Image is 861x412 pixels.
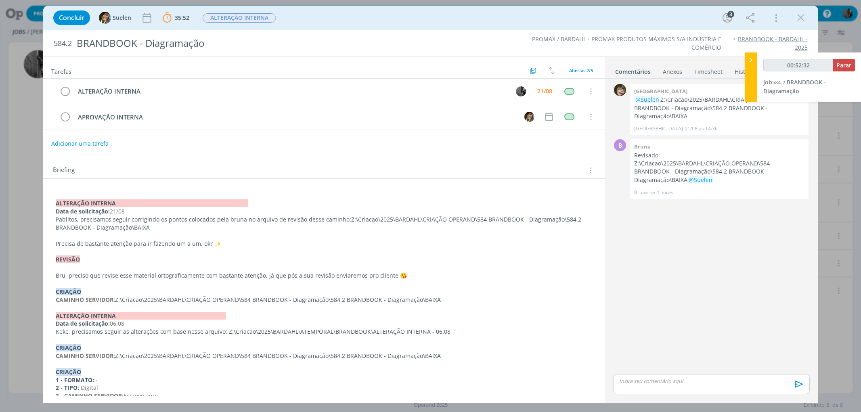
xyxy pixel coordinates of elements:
strong: ALTERAÇÃO INTERNA [56,199,248,207]
span: 35:52 [175,14,189,21]
span: 584.2 [772,79,785,86]
div: ALTERAÇÃO INTERNA [75,86,509,96]
div: 21/08 [537,88,552,94]
a: Comentários [615,64,651,76]
a: PROMAX / BARDAHL - PROMAX PRODUTOS MÁXIMOS S/A INDÚSTRIA E COMÉRCIO [532,35,721,51]
strong: 2 - TIPO: [56,384,79,391]
strong: CAMINHO SERVIDOR: [56,352,115,360]
strong: Data de solicitação: [56,207,110,215]
div: B [614,139,626,151]
strong: 3 - CAMINHO SERVIDOR: [56,392,124,399]
strong: CRIAÇÃO [56,344,81,351]
span: há 4 horas [649,189,673,196]
span: Parar [836,61,851,69]
span: 584.2 [54,39,72,48]
a: Timesheet [694,64,723,76]
span: BRANDBOOK - Diagramação [763,78,826,95]
span: @Suelen [689,176,712,184]
p: Z:\Criacao\2025\BARDAHL\CRIAÇÃO OPERAND\584 BRANDBOOK - Diagramação\584.2 BRANDBOOK - Diagramação... [56,352,593,360]
button: S [524,111,536,123]
span: Concluir [59,15,84,21]
span: Escreve aqui [124,392,158,399]
span: @Suelen [635,96,659,103]
p: Keke, precisamos seguir as alterações com base nesse arquivo: Z:\Criacao\2025\BARDAHL\ATEMPORAL\B... [56,328,593,336]
div: dialog [43,6,818,403]
span: 06.08 [110,320,124,327]
span: Abertas 2/5 [569,67,593,73]
div: 3 [727,11,734,18]
p: Bru, preciso que revise esse material ortograficamente com bastante atenção, já que pós a sua rev... [56,272,593,280]
span: Suelen [113,15,131,21]
b: [GEOGRAPHIC_DATA] [634,88,687,95]
button: Adicionar uma tarefa [51,136,109,151]
img: K [614,84,626,96]
strong: 1 - FORMATO: [56,376,94,384]
button: ALTERAÇÃO INTERNA [202,13,277,23]
img: S [99,12,111,24]
span: Briefing [53,165,75,176]
button: P [515,85,527,97]
span: - [96,376,98,384]
strong: CRIAÇÃO [56,368,81,376]
p: Z:\Criacao\2025\BARDAHL\CRIAÇÃO OPERAND\584 BRANDBOOK - Diagramação\584.2 BRANDBOOK - Diagramação... [634,96,804,120]
strong: CRIAÇÃO [56,288,81,295]
strong: CAMINHO SERVIDOR: [56,296,115,303]
p: Pablitos, precisamos seguir corrigindo os pontos colocados pela bruna no arquivo de revisão desse... [56,215,593,232]
p: [GEOGRAPHIC_DATA] [634,125,683,132]
span: ALTERAÇÃO INTERNA [203,13,276,23]
button: 3 [721,11,734,24]
button: SSuelen [99,12,131,24]
strong: REVISÃO [56,255,80,263]
a: Job584.2BRANDBOOK - Diagramação [763,78,826,95]
img: P [516,86,526,96]
strong: ALTERAÇÃO INTERNA [56,312,226,320]
p: Bruna [634,189,648,196]
p: Z:\Criacao\2025\BARDAHL\CRIAÇÃO OPERAND\584 BRANDBOOK - Diagramação\584.2 BRANDBOOK - Diagramação... [634,159,804,184]
img: arrow-down-up.svg [549,67,555,74]
div: Anexos [663,68,682,76]
span: 21/08 [110,207,125,215]
p: Precisa de bastante atenção para ir fazendo um a um, ok? ✨ [56,240,593,248]
span: Tarefas [51,66,71,75]
button: Parar [833,59,855,71]
div: APROVAÇÃO INTERNA [75,112,517,122]
span: Z:\Criacao\2025\BARDAHL\CRIAÇÃO OPERAND\584 BRANDBOOK - Diagramação\584.2 BRANDBOOK - Diagramação... [56,215,583,231]
span: Digital [81,384,98,391]
a: Histórico [734,64,759,76]
p: Revisado: [634,151,804,159]
button: 35:52 [161,11,191,24]
button: Concluir [53,10,90,25]
p: Z:\Criacao\2025\BARDAHL\CRIAÇÃO OPERAND\584 BRANDBOOK - Diagramação\584.2 BRANDBOOK - Diagramação... [56,296,593,304]
span: 01/08 às 14:36 [685,125,718,132]
div: BRANDBOOK - Diagramação [73,33,490,53]
img: S [524,112,534,122]
a: BRANDBOOK - BARDAHL - 2025 [738,35,808,51]
strong: Data de solicitação: [56,320,110,327]
b: Bruna [634,143,651,150]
